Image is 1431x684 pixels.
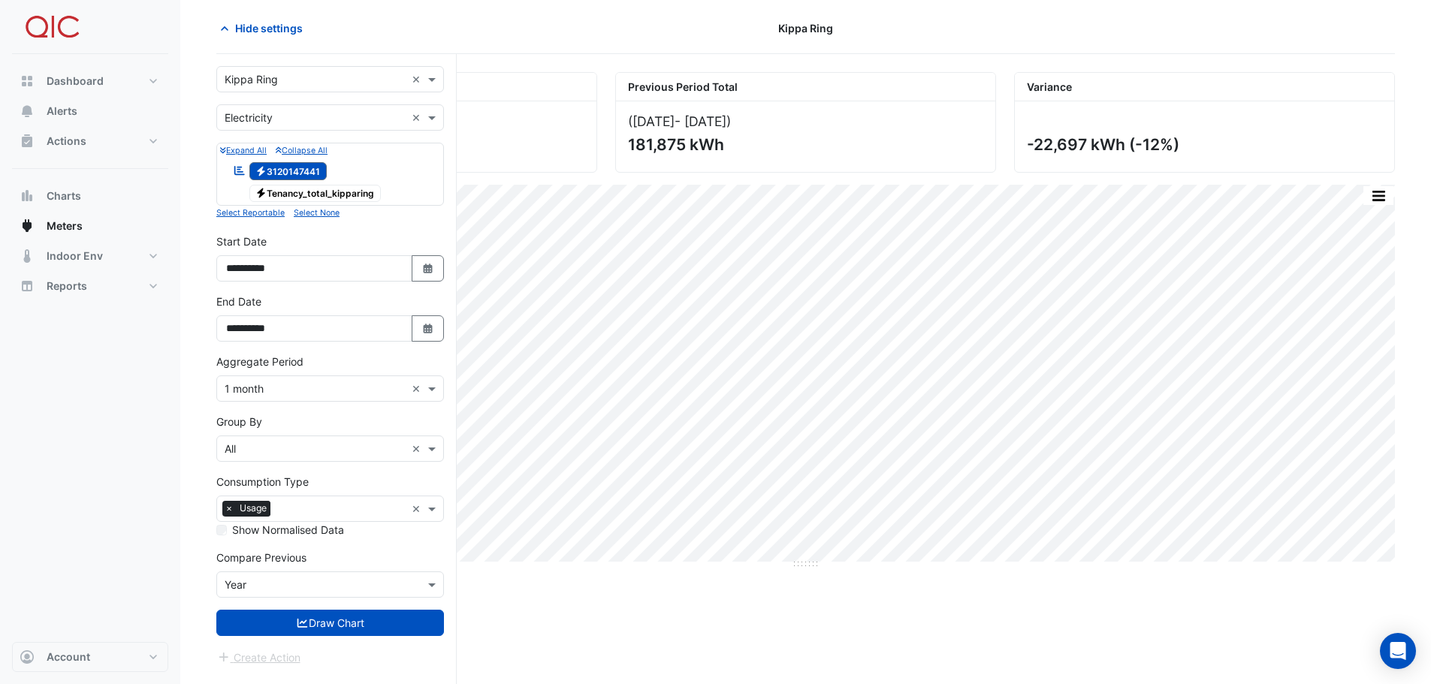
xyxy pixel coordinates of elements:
fa-icon: Electricity [255,165,267,176]
span: Kippa Ring [778,20,833,36]
span: Clear [412,71,424,87]
app-icon: Reports [20,279,35,294]
div: Open Intercom Messenger [1380,633,1416,669]
button: Collapse All [276,143,328,157]
small: Expand All [220,146,267,155]
span: Clear [412,441,424,457]
span: Usage [236,501,270,516]
span: × [222,501,236,516]
button: Hide settings [216,15,312,41]
span: Clear [412,381,424,396]
div: ([DATE] ) [628,113,983,129]
button: Meters [12,211,168,241]
span: Meters [47,218,83,234]
button: Account [12,642,168,672]
button: Dashboard [12,66,168,96]
img: Company Logo [18,12,86,42]
span: Reports [47,279,87,294]
label: Show Normalised Data [232,522,344,538]
span: Charts [47,188,81,203]
label: Start Date [216,234,267,249]
label: Consumption Type [216,474,309,490]
label: Group By [216,414,262,429]
span: Hide settings [235,20,303,36]
button: Select None [294,206,340,219]
small: Select Reportable [216,208,285,218]
span: Account [47,649,90,664]
span: Actions [47,134,86,149]
fa-icon: Select Date [421,262,435,275]
small: Collapse All [276,146,328,155]
label: Compare Previous [216,550,306,565]
app-icon: Dashboard [20,74,35,89]
span: Tenancy_total_kipparing [249,185,382,203]
app-icon: Actions [20,134,35,149]
button: Alerts [12,96,168,126]
button: Reports [12,271,168,301]
span: 3120147441 [249,162,328,180]
app-icon: Indoor Env [20,249,35,264]
span: Dashboard [47,74,104,89]
div: Previous Period Total [616,73,995,101]
button: Actions [12,126,168,156]
button: Indoor Env [12,241,168,271]
span: Clear [412,501,424,517]
button: More Options [1363,186,1393,205]
small: Select None [294,208,340,218]
label: End Date [216,294,261,309]
app-icon: Meters [20,218,35,234]
span: Alerts [47,104,77,119]
button: Draw Chart [216,610,444,636]
span: Indoor Env [47,249,103,264]
app-icon: Charts [20,188,35,203]
div: Variance [1015,73,1394,101]
label: Aggregate Period [216,354,303,369]
fa-icon: Electricity [255,188,267,199]
fa-icon: Select Date [421,322,435,335]
span: - [DATE] [675,113,726,129]
app-escalated-ticket-create-button: Please draw the charts first [216,649,301,662]
app-icon: Alerts [20,104,35,119]
div: 181,875 kWh [628,135,980,154]
button: Expand All [220,143,267,157]
span: Clear [412,110,424,125]
button: Select Reportable [216,206,285,219]
div: -22,697 kWh (-12%) [1027,135,1379,154]
fa-icon: Reportable [233,164,246,176]
button: Charts [12,181,168,211]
